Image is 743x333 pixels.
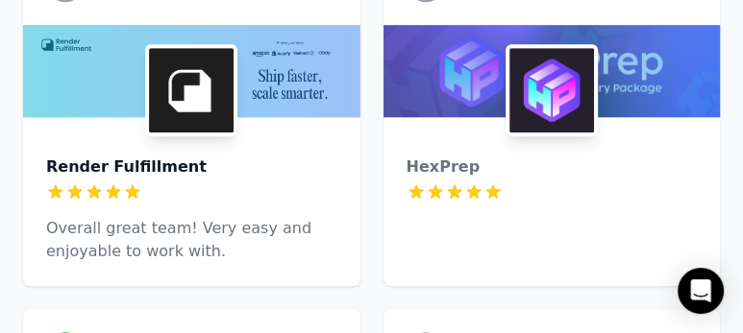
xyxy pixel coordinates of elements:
[46,217,337,263] p: Overall great team! Very easy and enjoyable to work with.
[149,48,234,132] img: Render Fulfillment
[509,48,594,132] img: HexPrep
[46,155,337,178] div: Render Fulfillment
[407,155,698,178] div: HexPrep
[678,268,724,314] div: Open Intercom Messenger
